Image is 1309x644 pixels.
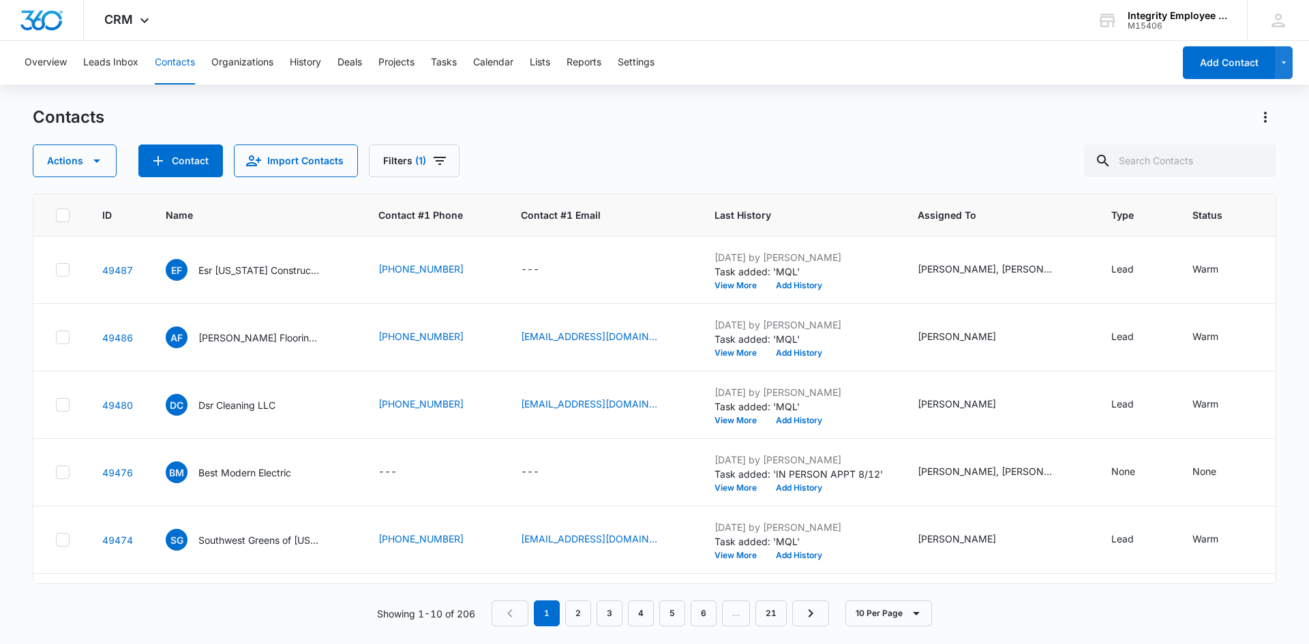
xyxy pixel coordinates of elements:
div: Type - Lead - Select to Edit Field [1111,329,1158,346]
p: Esr [US_STATE] Construction INC [198,263,321,277]
div: Assigned To - Alexis Lysek, Dan Valentino, Nicholas Harris - Select to Edit Field [918,464,1079,480]
div: [PERSON_NAME], [PERSON_NAME] [918,262,1054,276]
a: Page 2 [565,600,591,626]
a: Navigate to contact details page for Best Modern Electric [102,467,133,478]
a: Navigate to contact details page for Dsr Cleaning LLC [102,399,133,411]
div: Warm [1192,397,1218,411]
button: Add Contact [138,144,223,177]
div: Contact #1 Phone - 8636734154 - Select to Edit Field [378,397,488,413]
span: Type [1111,208,1140,222]
p: Showing 1-10 of 206 [377,607,475,621]
a: Page 21 [755,600,787,626]
button: Calendar [473,41,513,85]
div: Name - Best Modern Electric - Select to Edit Field [166,461,316,483]
div: [PERSON_NAME], [PERSON_NAME], [PERSON_NAME] [918,464,1054,478]
div: [PERSON_NAME] [918,532,996,546]
div: Type - Lead - Select to Edit Field [1111,262,1158,278]
a: Navigate to contact details page for Esr Florida Construction INC [102,264,133,276]
div: Lead [1111,262,1134,276]
a: Next Page [792,600,829,626]
div: Assigned To - Nicholas Harris - Select to Edit Field [918,397,1021,413]
div: account name [1128,10,1227,21]
div: --- [521,464,539,480]
span: Contact #1 Phone [378,208,488,222]
a: [PHONE_NUMBER] [378,532,464,546]
div: Contact #1 Phone - 7867095883 - Select to Edit Field [378,329,488,346]
div: Status - Warm - Select to Edit Field [1192,262,1243,278]
div: Assigned To - Nicholas Harris - Select to Edit Field [918,532,1021,548]
div: Assigned To - Kevin Taylor, Nicholas Harris - Select to Edit Field [918,262,1079,278]
div: Contact #1 Email - contact@eesfl.us - Select to Edit Field [521,397,682,413]
a: Navigate to contact details page for Southwest Greens of Florida LLC [102,534,133,546]
div: Status - Warm - Select to Edit Field [1192,397,1243,413]
a: [PHONE_NUMBER] [378,329,464,343]
div: --- [521,262,539,278]
div: Contact #1 Email - - Select to Edit Field [521,464,564,480]
p: [DATE] by [PERSON_NAME] [714,520,885,534]
button: Actions [1254,106,1276,128]
button: Reports [567,41,601,85]
span: Last History [714,208,865,222]
button: Contacts [155,41,195,85]
button: Actions [33,144,117,177]
button: View More [714,281,766,290]
span: EF [166,259,187,281]
div: Name - Dsr Cleaning LLC - Select to Edit Field [166,394,300,416]
div: Lead [1111,329,1134,343]
div: Name - Southwest Greens of Florida LLC - Select to Edit Field [166,529,346,551]
div: --- [378,464,397,480]
div: Lead [1111,532,1134,546]
div: None [1111,464,1135,478]
div: Status - Warm - Select to Edit Field [1192,329,1243,346]
span: CRM [104,12,133,27]
div: Status - None - Select to Edit Field [1192,464,1241,480]
p: [PERSON_NAME] Flooring Services LLC [198,331,321,345]
div: Contact #1 Phone - 5618275962 - Select to Edit Field [378,532,488,548]
div: [PERSON_NAME] [918,329,996,343]
p: [DATE] by [PERSON_NAME] [714,318,885,332]
button: Leads Inbox [83,41,138,85]
div: Name - Esr Florida Construction INC - Select to Edit Field [166,259,346,281]
div: Lead [1111,397,1134,411]
span: AF [166,326,187,348]
div: Contact #1 Phone - - Select to Edit Field [378,464,421,480]
button: Projects [378,41,415,85]
div: Warm [1192,329,1218,343]
p: [DATE] by [PERSON_NAME] [714,385,885,399]
button: Add Contact [1183,46,1275,79]
button: Filters [369,144,460,177]
p: [DATE] by [PERSON_NAME] [714,453,885,467]
a: Page 6 [691,600,717,626]
div: Assigned To - Nicholas Harris - Select to Edit Field [918,329,1021,346]
a: Page 3 [597,600,622,626]
button: Import Contacts [234,144,358,177]
div: Contact #1 Phone - 3058122716 - Select to Edit Field [378,262,488,278]
p: Task added: 'MQL' [714,399,885,414]
button: Add History [766,281,832,290]
span: DC [166,394,187,416]
p: Task added: 'MQL' [714,332,885,346]
a: [PHONE_NUMBER] [378,262,464,276]
div: Type - Lead - Select to Edit Field [1111,532,1158,548]
a: [PHONE_NUMBER] [378,397,464,411]
div: Type - None - Select to Edit Field [1111,464,1160,480]
span: (1) [415,156,426,166]
div: Contact #1 Email - jwalton@swgreens.com - Select to Edit Field [521,532,682,548]
button: View More [714,416,766,425]
button: Add History [766,349,832,357]
div: Contact #1 Email - lflor3396@gmail.com - Select to Edit Field [521,329,682,346]
div: Name - Abraham Flooring Services LLC - Select to Edit Field [166,326,346,348]
p: Best Modern Electric [198,465,291,480]
a: Navigate to contact details page for Abraham Flooring Services LLC [102,332,133,343]
p: Task added: 'MQL' [714,534,885,549]
a: [EMAIL_ADDRESS][DOMAIN_NAME] [521,397,657,411]
button: Add History [766,416,832,425]
p: [DATE] by [PERSON_NAME] [714,250,885,264]
p: Task added: 'IN PERSON APPT 8/12' [714,467,885,481]
button: Lists [530,41,550,85]
p: Task added: 'MQL' [714,264,885,279]
div: [PERSON_NAME] [918,397,996,411]
span: SG [166,529,187,551]
button: Settings [618,41,654,85]
button: Add History [766,551,832,559]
